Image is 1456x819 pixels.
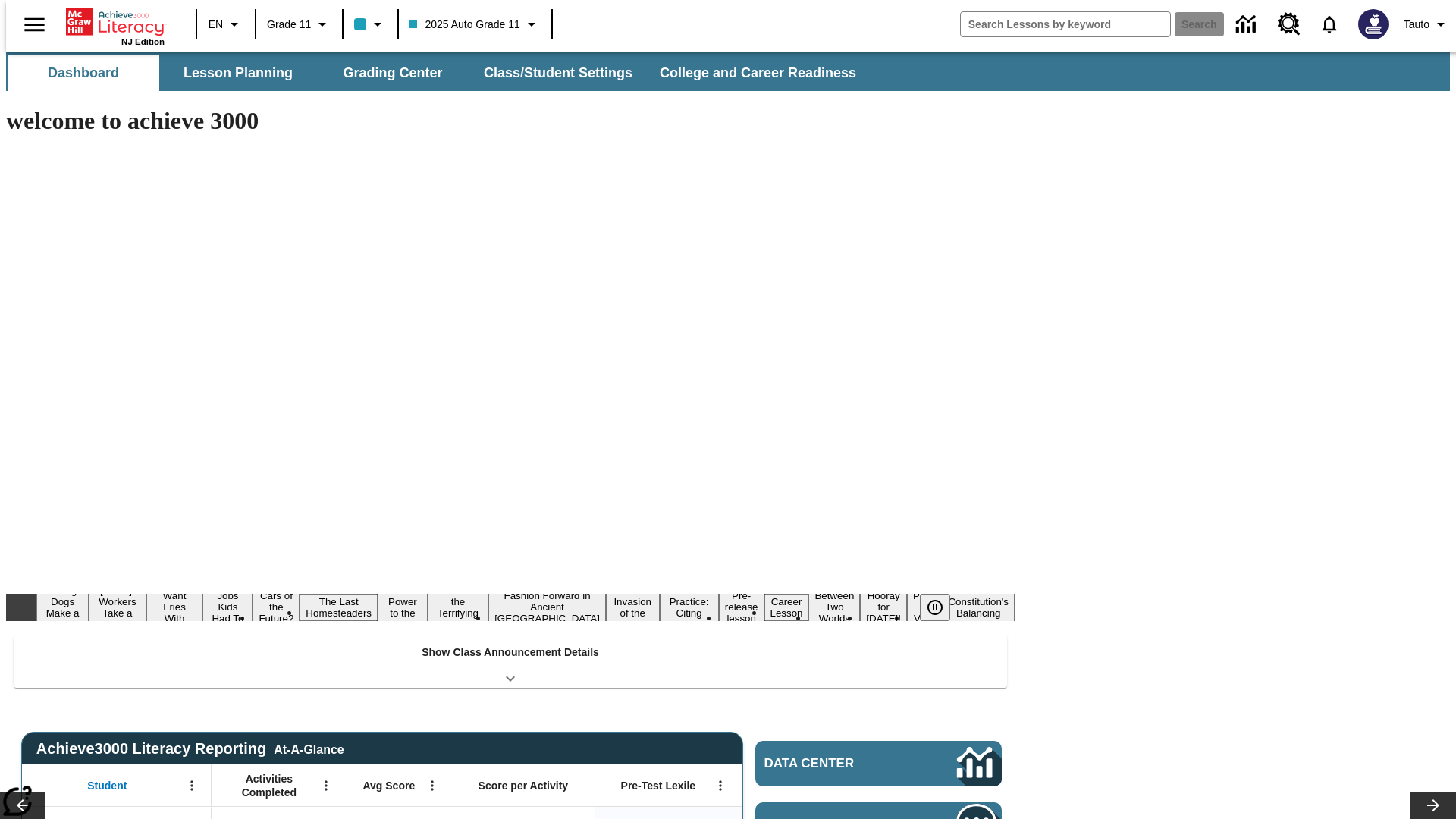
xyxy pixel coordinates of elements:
button: Class/Student Settings [472,55,645,91]
div: At-A-Glance [274,740,344,757]
button: Slide 10 The Invasion of the Free CD [606,582,660,632]
button: Slide 13 Career Lesson [764,594,809,621]
div: Pause [920,594,965,621]
button: Select a new avatar [1349,5,1398,44]
div: Show Class Announcement Details [14,635,1007,688]
span: 2025 Auto Grade 11 [409,17,519,33]
button: Open side menu [12,2,57,47]
span: Student [87,779,127,792]
button: Slide 16 Point of View [907,588,942,626]
button: Slide 15 Hooray for Constitution Day! [860,588,907,626]
span: Tauto [1404,17,1429,33]
button: Class: 2025 Auto Grade 11, Select your class [403,11,546,38]
a: Data Center [755,741,1002,786]
div: SubNavbar [6,52,1450,91]
button: Open Menu [709,774,732,797]
button: Slide 7 Solar Power to the People [378,582,428,632]
button: Slide 4 Dirty Jobs Kids Had To Do [202,576,253,638]
button: Slide 8 Attack of the Terrifying Tomatoes [428,582,488,632]
span: Avg Score [362,779,415,792]
button: Slide 11 Mixed Practice: Citing Evidence [660,582,719,632]
button: Slide 5 Cars of the Future? [253,588,300,626]
h1: welcome to achieve 3000 [6,107,1015,135]
button: Dashboard [8,55,159,91]
button: Slide 12 Pre-release lesson [719,588,764,626]
button: Grade: Grade 11, Select a grade [261,11,337,38]
a: Home [66,7,165,37]
button: Lesson carousel, Next [1410,792,1456,819]
button: Open Menu [180,774,203,797]
img: Avatar [1358,9,1389,39]
button: Slide 17 The Constitution's Balancing Act [942,582,1015,632]
span: NJ Edition [121,37,165,46]
button: Open Menu [421,774,444,797]
button: Open Menu [315,774,337,797]
button: College and Career Readiness [648,55,868,91]
span: Activities Completed [219,772,319,799]
button: Language: EN, Select a language [202,11,250,38]
span: Data Center [764,756,906,771]
span: Pre-Test Lexile [621,779,696,792]
p: Show Class Announcement Details [422,645,599,661]
button: Profile/Settings [1398,11,1456,38]
button: Grading Center [317,55,469,91]
span: Score per Activity [479,779,569,792]
button: Slide 1 Diving Dogs Make a Splash [36,582,89,632]
div: Home [66,5,165,46]
span: Grade 11 [267,17,311,33]
span: EN [209,17,223,33]
a: Data Center [1227,4,1269,45]
button: Pause [920,594,950,621]
button: Lesson Planning [162,55,314,91]
div: SubNavbar [6,55,870,91]
a: Resource Center, Will open in new tab [1269,4,1310,45]
button: Slide 2 Labor Day: Workers Take a Stand [89,582,146,632]
input: search field [961,12,1170,36]
a: Notifications [1310,5,1349,44]
button: Slide 14 Between Two Worlds [808,588,860,626]
button: Class color is light blue. Change class color [348,11,393,38]
span: Achieve3000 Literacy Reporting [36,740,344,758]
button: Slide 9 Fashion Forward in Ancient Rome [488,588,606,626]
button: Slide 3 Do You Want Fries With That? [146,576,203,638]
button: Slide 6 The Last Homesteaders [300,594,378,621]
